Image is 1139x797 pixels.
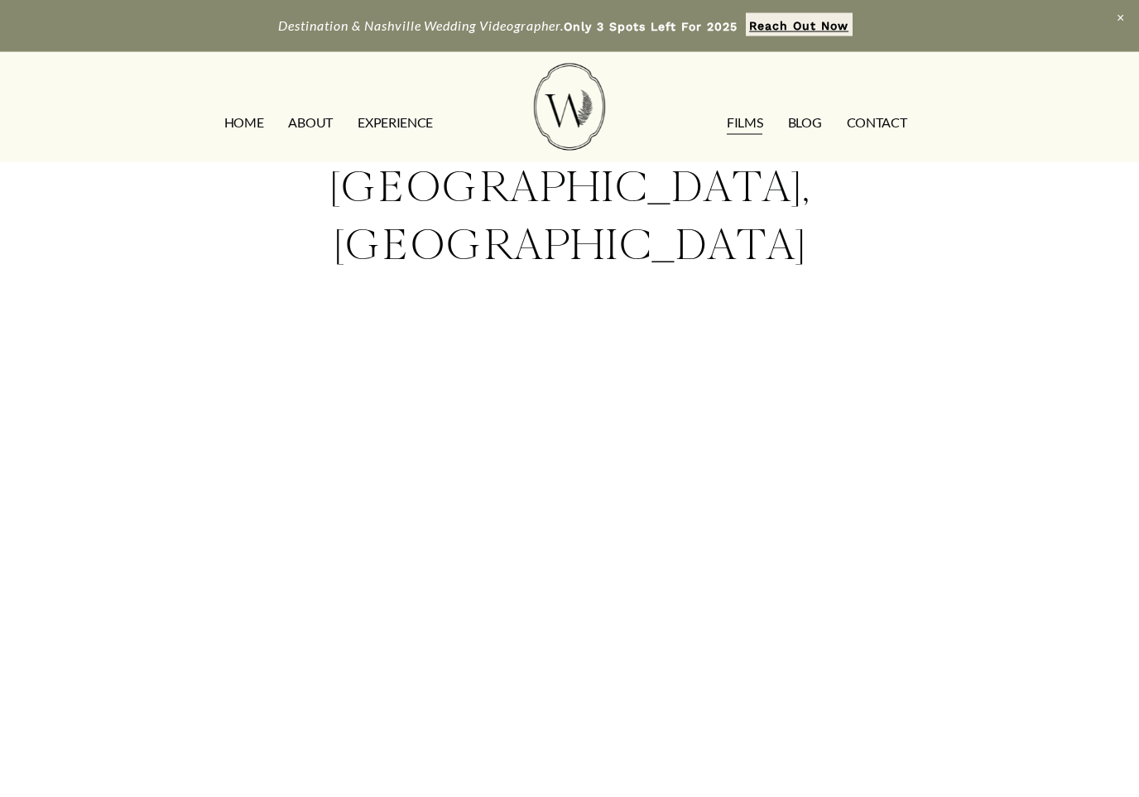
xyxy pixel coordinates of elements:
a: EXPERIENCE [358,109,433,136]
a: Blog [788,109,822,136]
h2: Savannah & [PERSON_NAME] | [GEOGRAPHIC_DATA], [GEOGRAPHIC_DATA] [132,100,1007,275]
strong: Reach Out Now [749,20,848,33]
a: CONTACT [847,109,907,136]
iframe: Savannah & Tommy [132,303,1007,795]
a: Reach Out Now [746,13,853,36]
img: Wild Fern Weddings [534,64,605,151]
a: FILMS [727,109,762,136]
a: ABOUT [288,109,332,136]
a: HOME [224,109,264,136]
